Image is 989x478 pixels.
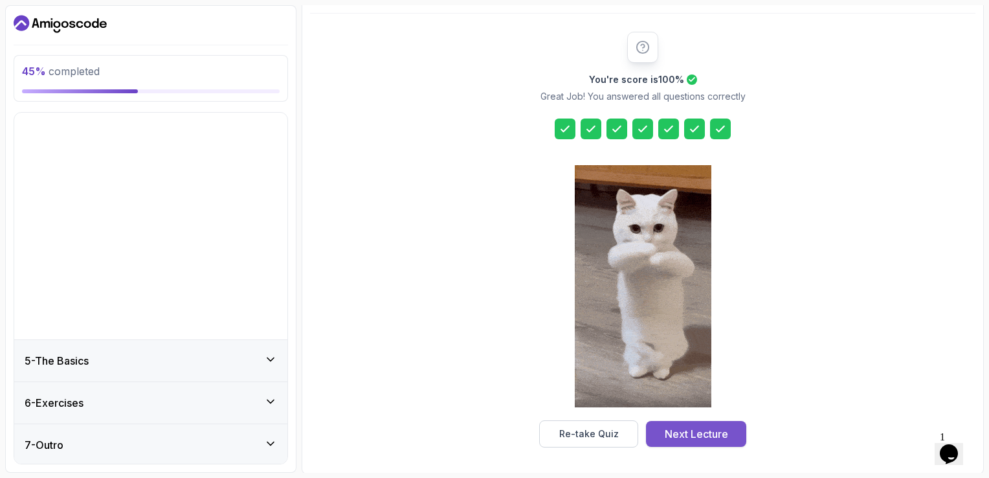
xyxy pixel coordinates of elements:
[589,73,684,86] h2: You're score is 100 %
[25,395,83,411] h3: 6 - Exercises
[25,437,63,453] h3: 7 - Outro
[665,426,728,442] div: Next Lecture
[540,90,746,103] p: Great Job! You answered all questions correctly
[646,421,746,447] button: Next Lecture
[935,426,976,465] iframe: chat widget
[14,382,287,424] button: 6-Exercises
[22,65,100,78] span: completed
[14,340,287,381] button: 5-The Basics
[22,65,46,78] span: 45 %
[25,353,89,369] h3: 5 - The Basics
[539,420,638,448] button: Re-take Quiz
[14,14,107,34] a: Dashboard
[559,427,619,440] div: Re-take Quiz
[575,165,711,407] img: cool-cat
[14,424,287,466] button: 7-Outro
